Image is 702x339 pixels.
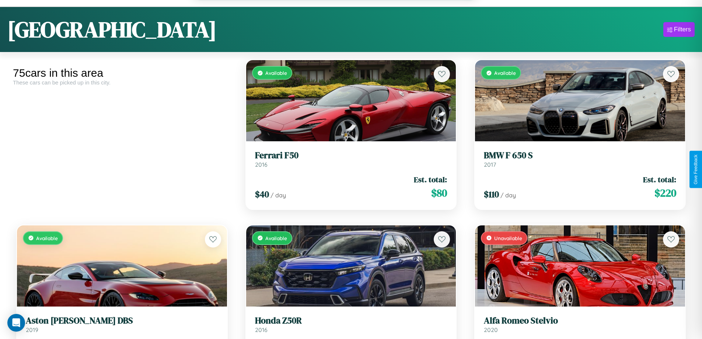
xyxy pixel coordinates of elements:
div: Filters [674,26,691,33]
a: BMW F 650 S2017 [484,150,676,168]
span: Unavailable [494,235,522,241]
div: Give Feedback [693,155,698,184]
span: Available [36,235,58,241]
span: Est. total: [414,174,447,185]
span: $ 80 [431,186,447,200]
div: Open Intercom Messenger [7,314,25,332]
div: 75 cars in this area [13,67,231,79]
span: Available [494,70,516,76]
span: $ 220 [654,186,676,200]
span: $ 40 [255,188,269,200]
h3: BMW F 650 S [484,150,676,161]
h3: Alfa Romeo Stelvio [484,315,676,326]
span: 2017 [484,161,496,168]
span: Available [265,235,287,241]
h3: Honda Z50R [255,315,447,326]
span: / day [270,191,286,199]
h1: [GEOGRAPHIC_DATA] [7,14,217,45]
span: $ 110 [484,188,499,200]
a: Aston [PERSON_NAME] DBS2019 [26,315,218,333]
span: 2016 [255,326,268,333]
span: / day [500,191,516,199]
span: 2020 [484,326,498,333]
span: 2016 [255,161,268,168]
h3: Ferrari F50 [255,150,447,161]
div: These cars can be picked up in this city. [13,79,231,86]
span: Est. total: [643,174,676,185]
a: Ferrari F502016 [255,150,447,168]
span: 2019 [26,326,38,333]
a: Honda Z50R2016 [255,315,447,333]
a: Alfa Romeo Stelvio2020 [484,315,676,333]
span: Available [265,70,287,76]
h3: Aston [PERSON_NAME] DBS [26,315,218,326]
button: Filters [663,22,695,37]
